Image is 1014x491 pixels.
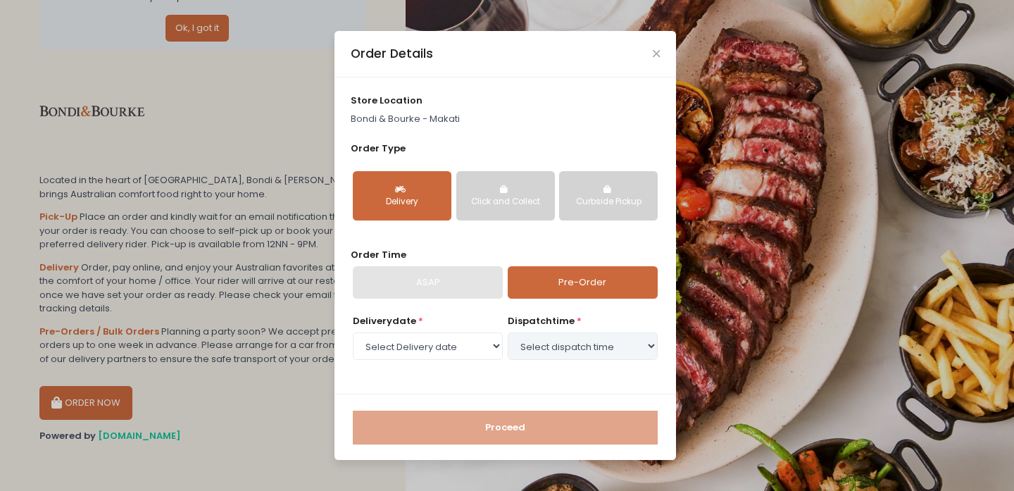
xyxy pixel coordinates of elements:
[559,171,658,220] button: Curbside Pickup
[653,50,660,57] button: Close
[508,314,575,328] span: dispatch time
[351,44,433,63] div: Order Details
[508,266,658,299] a: Pre-Order
[363,196,442,209] div: Delivery
[466,196,545,209] div: Click and Collect
[351,94,423,107] span: store location
[351,248,406,261] span: Order Time
[351,112,661,126] p: Bondi & Bourke - Makati
[353,411,658,445] button: Proceed
[456,171,555,220] button: Click and Collect
[569,196,648,209] div: Curbside Pickup
[353,314,416,328] span: Delivery date
[351,142,406,155] span: Order Type
[353,171,451,220] button: Delivery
